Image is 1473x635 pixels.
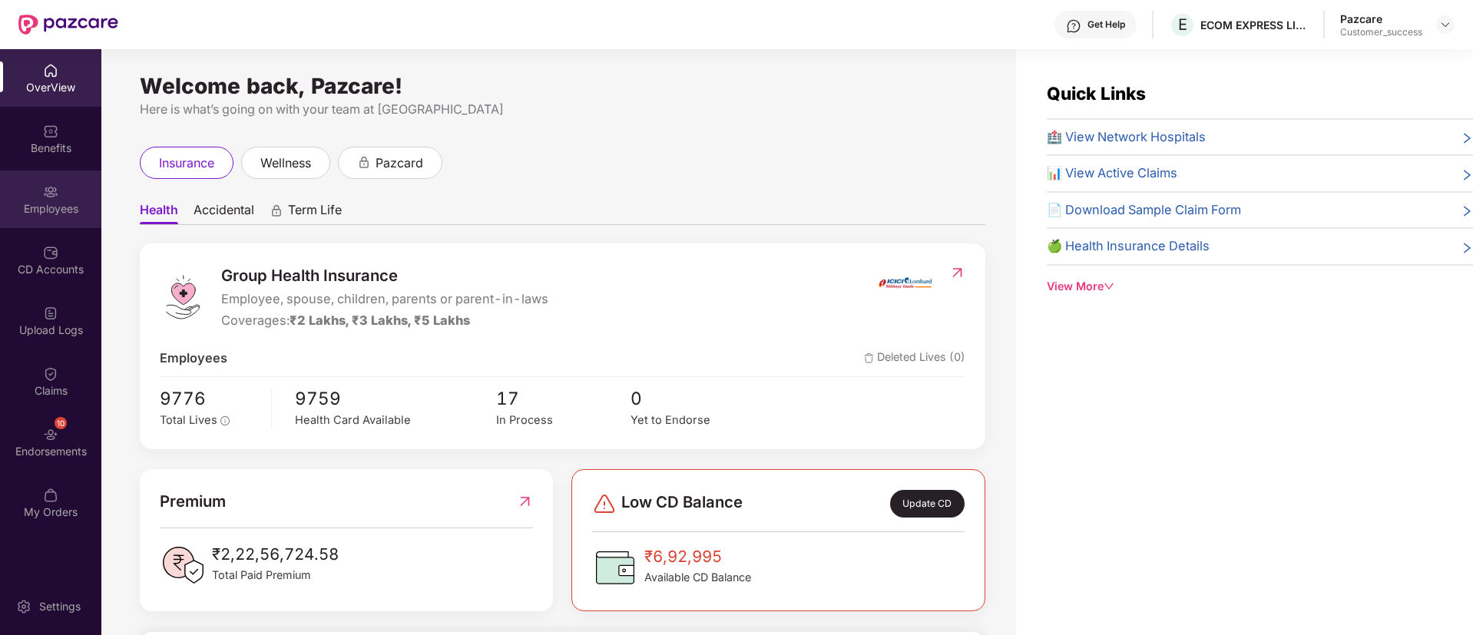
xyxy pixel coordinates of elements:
[376,154,423,173] span: pazcard
[140,100,985,119] div: Here is what’s going on with your team at [GEOGRAPHIC_DATA]
[55,417,67,429] div: 10
[1047,127,1206,147] span: 🏥 View Network Hospitals
[517,489,533,514] img: RedirectIcon
[35,599,85,614] div: Settings
[43,488,58,503] img: svg+xml;base64,PHN2ZyBpZD0iTXlfT3JkZXJzIiBkYXRhLW5hbWU9Ik15IE9yZGVycyIgeG1sbnM9Imh0dHA6Ly93d3cudz...
[1087,18,1125,31] div: Get Help
[160,413,217,427] span: Total Lives
[212,542,339,567] span: ₹2,22,56,724.58
[18,15,118,35] img: New Pazcare Logo
[16,599,31,614] img: svg+xml;base64,PHN2ZyBpZD0iU2V0dGluZy0yMHgyMCIgeG1sbnM9Imh0dHA6Ly93d3cudzMub3JnLzIwMDAvc3ZnIiB3aW...
[159,154,214,173] span: insurance
[1340,26,1422,38] div: Customer_success
[160,274,206,320] img: logo
[631,385,765,412] span: 0
[1439,18,1451,31] img: svg+xml;base64,PHN2ZyBpZD0iRHJvcGRvd24tMzJ4MzIiIHhtbG5zPSJodHRwOi8vd3d3LnczLm9yZy8yMDAwL3N2ZyIgd2...
[496,412,631,429] div: In Process
[288,202,342,224] span: Term Life
[592,491,617,516] img: svg+xml;base64,PHN2ZyBpZD0iRGFuZ2VyLTMyeDMyIiB4bWxucz0iaHR0cDovL3d3dy53My5vcmcvMjAwMC9zdmciIHdpZH...
[160,385,260,412] span: 9776
[140,80,985,92] div: Welcome back, Pazcare!
[221,263,548,288] span: Group Health Insurance
[864,349,965,369] span: Deleted Lives (0)
[496,385,631,412] span: 17
[876,263,934,302] img: insurerIcon
[43,63,58,78] img: svg+xml;base64,PHN2ZyBpZD0iSG9tZSIgeG1sbnM9Imh0dHA6Ly93d3cudzMub3JnLzIwMDAvc3ZnIiB3aWR0aD0iMjAiIG...
[221,289,548,309] span: Employee, spouse, children, parents or parent-in-laws
[1066,18,1081,34] img: svg+xml;base64,PHN2ZyBpZD0iSGVscC0zMngzMiIgeG1sbnM9Imh0dHA6Ly93d3cudzMub3JnLzIwMDAvc3ZnIiB3aWR0aD...
[1461,203,1473,220] span: right
[1461,240,1473,256] span: right
[1104,281,1114,292] span: down
[644,544,751,569] span: ₹6,92,995
[644,569,751,586] span: Available CD Balance
[295,385,496,412] span: 9759
[1047,83,1146,104] span: Quick Links
[43,184,58,200] img: svg+xml;base64,PHN2ZyBpZD0iRW1wbG95ZWVzIiB4bWxucz0iaHR0cDovL3d3dy53My5vcmcvMjAwMC9zdmciIHdpZHRoPS...
[864,353,874,363] img: deleteIcon
[890,490,965,518] div: Update CD
[621,490,743,518] span: Low CD Balance
[1340,12,1422,26] div: Pazcare
[357,155,371,169] div: animation
[1461,167,1473,184] span: right
[1047,278,1473,295] div: View More
[290,313,470,328] span: ₹2 Lakhs, ₹3 Lakhs, ₹5 Lakhs
[43,306,58,321] img: svg+xml;base64,PHN2ZyBpZD0iVXBsb2FkX0xvZ3MiIGRhdGEtbmFtZT0iVXBsb2FkIExvZ3MiIHhtbG5zPSJodHRwOi8vd3...
[43,427,58,442] img: svg+xml;base64,PHN2ZyBpZD0iRW5kb3JzZW1lbnRzIiB4bWxucz0iaHR0cDovL3d3dy53My5vcmcvMjAwMC9zdmciIHdpZH...
[1200,18,1308,32] div: ECOM EXPRESS LIMITED
[1461,131,1473,147] span: right
[260,154,311,173] span: wellness
[1047,200,1241,220] span: 📄 Download Sample Claim Form
[43,366,58,382] img: svg+xml;base64,PHN2ZyBpZD0iQ2xhaW0iIHhtbG5zPSJodHRwOi8vd3d3LnczLm9yZy8yMDAwL3N2ZyIgd2lkdGg9IjIwIi...
[1178,15,1187,34] span: E
[592,544,638,590] img: CDBalanceIcon
[295,412,496,429] div: Health Card Available
[43,124,58,139] img: svg+xml;base64,PHN2ZyBpZD0iQmVuZWZpdHMiIHhtbG5zPSJodHRwOi8vd3d3LnczLm9yZy8yMDAwL3N2ZyIgd2lkdGg9Ij...
[220,416,230,425] span: info-circle
[43,245,58,260] img: svg+xml;base64,PHN2ZyBpZD0iQ0RfQWNjb3VudHMiIGRhdGEtbmFtZT0iQ0QgQWNjb3VudHMiIHhtbG5zPSJodHRwOi8vd3...
[194,202,254,224] span: Accidental
[270,203,283,217] div: animation
[160,349,227,369] span: Employees
[1047,236,1210,256] span: 🍏 Health Insurance Details
[1047,164,1177,184] span: 📊 View Active Claims
[949,265,965,280] img: RedirectIcon
[160,489,226,514] span: Premium
[212,567,339,584] span: Total Paid Premium
[160,542,206,588] img: PaidPremiumIcon
[631,412,765,429] div: Yet to Endorse
[140,202,178,224] span: Health
[221,311,548,331] div: Coverages:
